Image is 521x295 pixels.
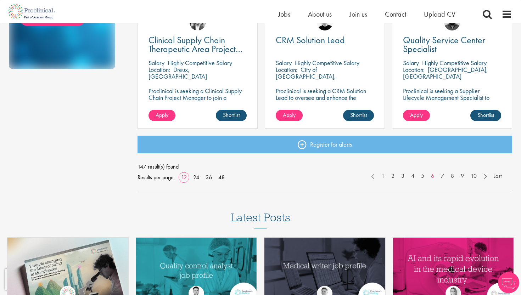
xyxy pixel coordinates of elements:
[295,59,359,67] p: Highly Competitive Salary
[149,66,207,80] p: Dreux, [GEOGRAPHIC_DATA]
[388,172,398,180] a: 2
[168,59,232,67] p: Highly Competitive Salary
[385,10,406,19] a: Contact
[470,110,501,121] a: Shortlist
[278,10,290,19] a: Jobs
[349,10,367,19] a: Join us
[179,174,189,181] a: 12
[276,36,374,45] a: CRM Solution Lead
[403,36,501,53] a: Quality Service Center Specialist
[422,59,487,67] p: Highly Competitive Salary
[410,111,423,119] span: Apply
[149,36,247,53] a: Clinical Supply Chain Therapeutic Area Project Manager
[308,10,332,19] a: About us
[149,34,242,64] span: Clinical Supply Chain Therapeutic Area Project Manager
[403,66,488,80] p: [GEOGRAPHIC_DATA], [GEOGRAPHIC_DATA]
[276,110,303,121] a: Apply
[403,110,430,121] a: Apply
[149,66,170,74] span: Location:
[343,110,374,121] a: Shortlist
[276,87,374,114] p: Proclinical is seeking a CRM Solution Lead to oversee and enhance the Salesforce platform for EME...
[276,66,297,74] span: Location:
[283,111,296,119] span: Apply
[231,211,290,228] h3: Latest Posts
[276,59,292,67] span: Salary
[149,59,164,67] span: Salary
[276,34,345,46] span: CRM Solution Lead
[276,66,336,87] p: City of [GEOGRAPHIC_DATA], [GEOGRAPHIC_DATA]
[216,110,247,121] a: Shortlist
[138,136,512,153] a: Register for alerts
[490,172,505,180] a: Last
[427,172,438,180] a: 6
[418,172,428,180] a: 5
[403,34,485,55] span: Quality Service Center Specialist
[203,174,214,181] a: 36
[138,161,512,172] span: 147 result(s) found
[403,59,419,67] span: Salary
[138,172,174,183] span: Results per page
[447,172,458,180] a: 8
[149,87,247,121] p: Proclinical is seeking a Clinical Supply Chain Project Manager to join a dynamic team dedicated t...
[403,87,501,121] p: Proclinical is seeking a Supplier Lifecycle Management Specialist to support global vendor change...
[191,174,202,181] a: 24
[403,66,425,74] span: Location:
[156,111,168,119] span: Apply
[398,172,408,180] a: 3
[467,172,480,180] a: 10
[408,172,418,180] a: 4
[378,172,388,180] a: 1
[149,110,175,121] a: Apply
[424,10,455,19] a: Upload CV
[437,172,448,180] a: 7
[457,172,467,180] a: 9
[216,174,227,181] a: 48
[498,272,519,293] img: Chatbot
